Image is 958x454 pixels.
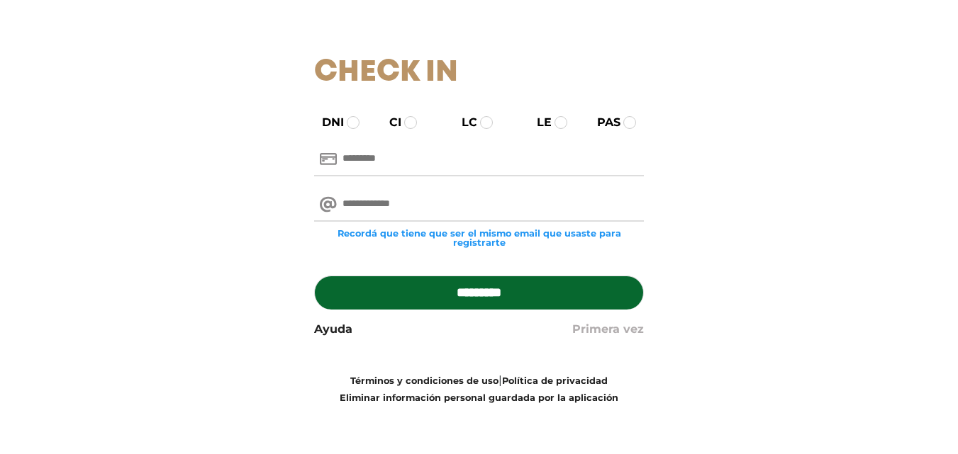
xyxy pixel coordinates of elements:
h1: Check In [314,55,644,91]
label: DNI [309,114,344,131]
a: Ayuda [314,321,352,338]
small: Recordá que tiene que ser el mismo email que usaste para registrarte [314,229,644,247]
a: Primera vez [572,321,644,338]
label: LC [449,114,477,131]
a: Términos y condiciones de uso [350,375,499,386]
div: | [303,372,655,406]
label: PAS [584,114,620,131]
a: Política de privacidad [502,375,608,386]
label: LE [524,114,552,131]
a: Eliminar información personal guardada por la aplicación [340,392,618,403]
label: CI [377,114,401,131]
